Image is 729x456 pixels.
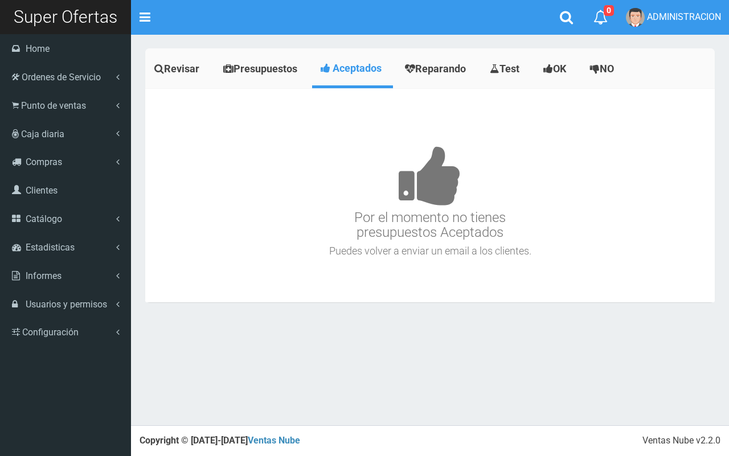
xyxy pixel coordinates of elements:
[333,62,382,74] span: Aceptados
[26,270,62,281] span: Informes
[140,435,300,446] strong: Copyright © [DATE]-[DATE]
[214,51,309,87] a: Presupuestos
[481,51,531,87] a: Test
[26,213,62,224] span: Catálogo
[642,434,720,447] div: Ventas Nube v2.2.0
[164,63,199,75] span: Revisar
[21,100,86,111] span: Punto de ventas
[26,299,107,310] span: Usuarios y permisos
[14,7,117,27] span: Super Ofertas
[396,51,478,87] a: Reparando
[26,185,58,196] span: Clientes
[581,51,626,87] a: NO
[626,8,645,27] img: User Image
[248,435,300,446] a: Ventas Nube
[148,112,712,240] h3: Por el momento no tienes presupuestos Aceptados
[553,63,566,75] span: OK
[22,72,101,83] span: Ordenes de Servicio
[604,5,614,16] span: 0
[499,63,519,75] span: Test
[26,242,75,253] span: Estadisticas
[145,51,211,87] a: Revisar
[26,43,50,54] span: Home
[312,51,393,85] a: Aceptados
[21,129,64,139] span: Caja diaria
[234,63,297,75] span: Presupuestos
[148,245,712,257] h4: Puedes volver a enviar un email a los clientes.
[534,51,578,87] a: OK
[600,63,614,75] span: NO
[647,11,721,22] span: ADMINISTRACION
[26,157,62,167] span: Compras
[415,63,466,75] span: Reparando
[22,327,79,338] span: Configuración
